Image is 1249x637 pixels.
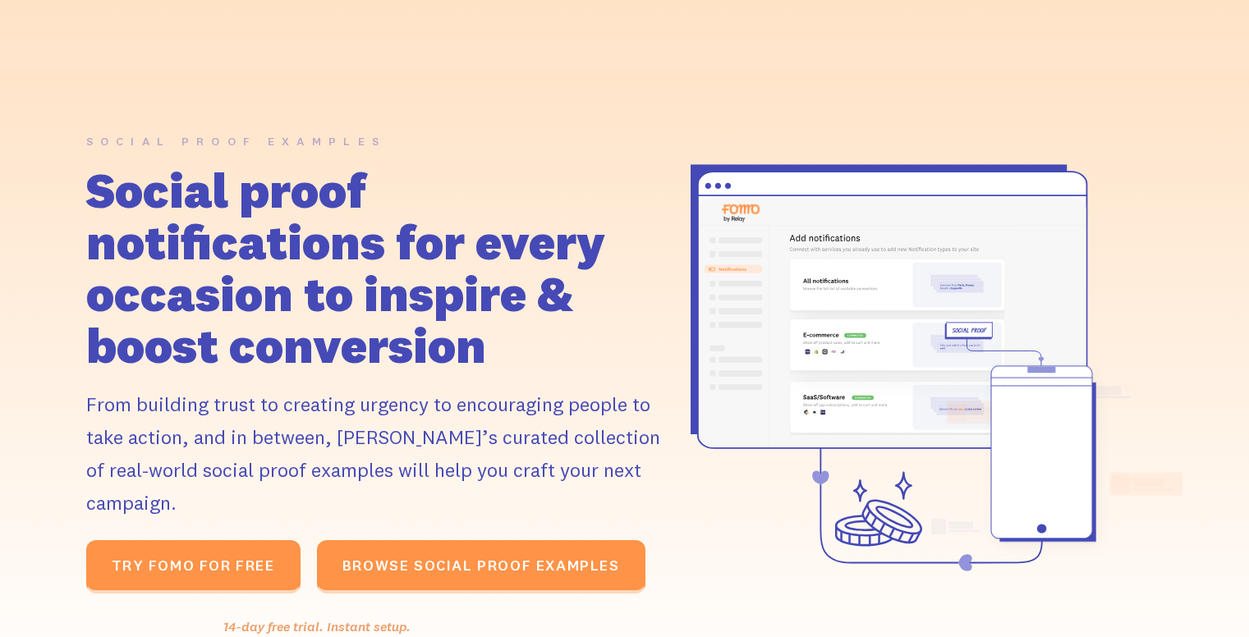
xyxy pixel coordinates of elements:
[86,135,387,149] h1: SOCIAL PROOF EXAMPLES
[86,540,301,593] a: TRY FOMO FOR FREE
[86,164,669,371] div: Social proof notifications for every occasion to inspire & boost conversion
[317,540,645,593] a: Browse social proof examples
[86,387,669,519] div: From building trust to creating urgency to encouraging people to take action, and in between, [PE...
